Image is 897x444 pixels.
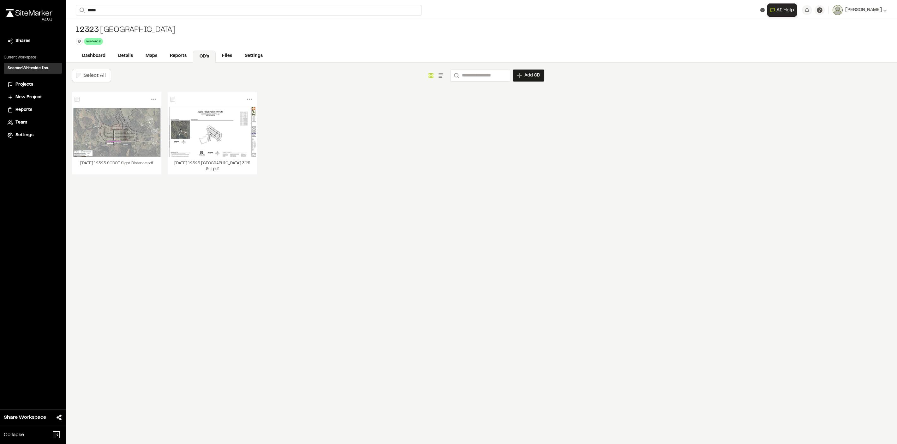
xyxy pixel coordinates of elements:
a: Reports [8,106,58,113]
span: Collapse [4,431,24,439]
span: Shares [15,38,30,45]
div: Oh geez...please don't... [6,17,52,22]
button: Edit Tags [76,38,83,45]
a: New Project [8,94,58,101]
div: [DATE] 12323 [GEOGRAPHIC_DATA] 30% Set.pdf [168,157,257,174]
div: residential [84,38,103,45]
a: Settings [8,132,58,139]
a: Files [216,50,238,62]
a: Maps [139,50,164,62]
p: Current Workspace [4,55,62,60]
button: Search [450,70,462,82]
a: Dashboard [76,50,112,62]
span: Reports [15,106,32,113]
span: Share Workspace [4,414,46,421]
button: Search [76,5,87,15]
a: Reports [164,50,193,62]
a: Details [112,50,139,62]
span: 12323 [76,25,99,35]
a: CD's [193,51,216,63]
a: Settings [238,50,269,62]
span: Projects [15,81,33,88]
a: Team [8,119,58,126]
span: Team [15,119,27,126]
a: Projects [8,81,58,88]
button: Open AI Assistant [767,3,797,17]
div: Open AI Assistant [767,3,799,17]
a: Shares [8,38,58,45]
span: AI Help [776,6,794,14]
img: User [833,5,843,15]
span: Settings [15,132,33,139]
div: [DATE] 12323 SCDOT Sight Distance.pdf [72,157,161,174]
span: [PERSON_NAME] [845,7,882,14]
button: [PERSON_NAME] [833,5,887,15]
span: Add CD [524,72,540,79]
img: rebrand.png [6,9,52,17]
button: Clear text [760,8,765,12]
h3: SeamonWhiteside Inc. [8,65,49,71]
div: [GEOGRAPHIC_DATA] [76,25,176,35]
span: New Project [15,94,42,101]
label: Select All [84,73,106,78]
